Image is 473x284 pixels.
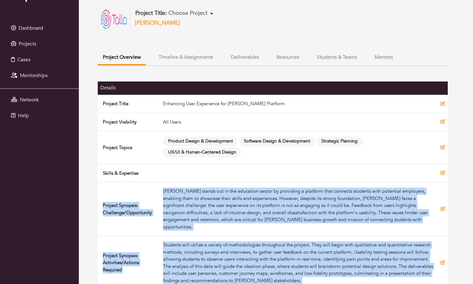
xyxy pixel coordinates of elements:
[272,51,304,64] button: Resources
[20,72,48,79] span: Mentorships
[239,136,315,146] span: Software Design & Development
[163,136,238,146] span: Product Design & Development
[2,69,77,82] a: Mentorships
[20,96,39,103] span: Network
[19,25,43,32] span: Dashboard
[98,131,161,164] td: Project Topics
[312,51,362,64] button: Students & Teams
[161,94,438,113] td: Enhancing User Experience for [PERSON_NAME] Platform
[98,82,161,94] th: Details
[98,182,161,236] td: Project Synopsis: Challenge/Opportunity
[133,9,215,17] button: Project Title: Choose Project
[2,22,77,34] a: Dashboard
[98,3,130,35] img: Tallo-Logo.png
[2,53,77,66] a: Cases
[2,38,77,50] a: Projects
[2,109,77,122] a: Help
[98,113,161,131] td: Project Visibility
[135,19,180,27] a: [PERSON_NAME]
[2,94,77,106] a: Network
[18,112,29,119] span: Help
[168,9,207,17] span: Choose Project
[135,9,167,17] b: Project Title:
[317,136,363,146] span: Strategic Planning
[163,241,435,284] div: Students will utilize a variety of methodologies throughout the project. They will begin with qua...
[154,51,218,64] button: Timeline & Assignments
[163,148,241,157] span: UX/UI & Human-Centered Design
[19,40,36,47] span: Projects
[98,51,146,65] button: Project Overview
[370,51,398,64] button: Mentors
[98,94,161,113] td: Project Title
[163,188,435,230] div: [PERSON_NAME] stands out in the education sector by providing a platform that connects students w...
[98,164,161,182] td: Skills & Expertise
[226,51,264,64] button: Deliverables
[17,56,31,63] span: Cases
[161,113,438,131] td: All Users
